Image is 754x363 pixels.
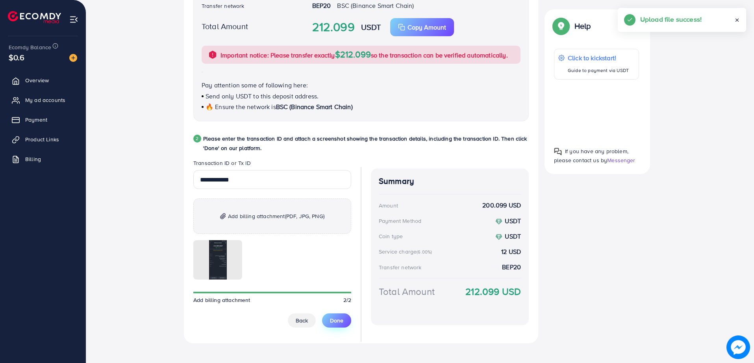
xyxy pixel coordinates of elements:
legend: Transaction ID or Tx ID [193,159,351,170]
span: Payment [25,116,47,124]
span: 2/2 [343,296,351,304]
label: Total Amount [202,20,248,32]
strong: 212.099 [312,19,355,36]
img: coin [495,218,502,225]
span: Billing [25,155,41,163]
div: Coin type [379,232,403,240]
a: My ad accounts [6,92,80,108]
a: Payment [6,112,80,128]
strong: USDT [361,21,381,33]
p: Copy Amount [408,22,446,32]
strong: 200.099 USD [482,201,521,210]
h5: Upload file success! [640,14,702,24]
a: Product Links [6,131,80,147]
img: logo [8,11,61,23]
strong: BEP20 [502,263,521,272]
small: (6.00%) [417,249,432,255]
span: Add billing attachment [228,211,324,221]
img: coin [495,233,502,241]
span: $0.6 [9,52,25,63]
p: Guide to payment via USDT [568,66,629,75]
span: BSC (Binance Smart Chain) [337,1,414,10]
h4: Summary [379,176,521,186]
span: $212.099 [335,48,371,60]
p: Pay attention some of following here: [202,80,521,90]
span: Product Links [25,135,59,143]
div: Transfer network [379,263,422,271]
strong: USDT [505,232,521,241]
span: Add billing attachment [193,296,250,304]
strong: USDT [505,217,521,225]
p: Click to kickstart! [568,53,629,63]
img: img [220,213,226,220]
a: Billing [6,151,80,167]
span: BSC (Binance Smart Chain) [276,102,353,111]
div: Payment Method [379,217,421,225]
span: 🔥 Ensure the network is [206,102,276,111]
div: 2 [193,135,201,143]
span: Overview [25,76,49,84]
span: Messenger [607,156,635,164]
span: Done [330,317,343,324]
div: Total Amount [379,285,435,298]
p: Please enter the transaction ID and attach a screenshot showing the transaction details, includin... [203,134,529,153]
img: alert [208,50,217,59]
button: Back [288,313,316,328]
strong: 12 USD [501,247,521,256]
span: Back [296,317,308,324]
img: Popup guide [554,148,562,156]
span: If you have any problem, please contact us by [554,147,628,164]
div: Service charge [379,248,434,256]
p: Send only USDT to this deposit address. [202,91,521,101]
p: Important notice: Please transfer exactly so the transaction can be verified automatically. [220,50,508,60]
p: Help [574,21,591,31]
img: img uploaded [209,240,227,280]
img: menu [69,15,78,24]
button: Done [322,313,351,328]
span: (PDF, JPG, PNG) [285,212,324,220]
strong: 212.099 USD [465,285,521,298]
span: Ecomdy Balance [9,43,51,51]
span: My ad accounts [25,96,65,104]
a: Overview [6,72,80,88]
div: Amount [379,202,398,209]
img: image [726,335,750,359]
label: Transfer network [202,2,245,10]
button: Copy Amount [390,18,454,36]
strong: BEP20 [312,1,331,10]
img: image [69,54,77,62]
img: Popup guide [554,19,568,33]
